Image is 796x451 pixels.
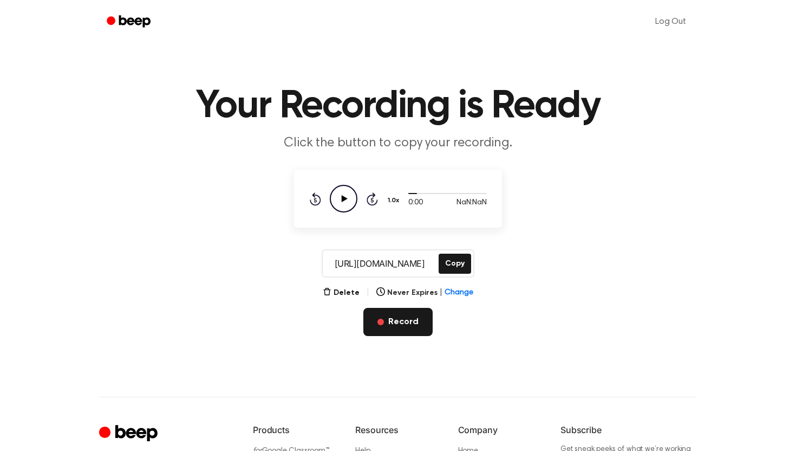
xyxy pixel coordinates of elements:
[644,9,697,35] a: Log Out
[458,423,543,436] h6: Company
[355,423,440,436] h6: Resources
[121,87,675,126] h1: Your Recording is Ready
[440,287,442,299] span: |
[253,423,338,436] h6: Products
[190,134,606,152] p: Click the button to copy your recording.
[439,254,471,274] button: Copy
[323,287,360,299] button: Delete
[376,287,473,299] button: Never Expires|Change
[366,286,370,299] span: |
[560,423,697,436] h6: Subscribe
[387,191,403,210] button: 1.0x
[456,197,487,209] span: NaN:NaN
[408,197,422,209] span: 0:00
[99,423,160,444] a: Cruip
[445,287,473,299] span: Change
[363,308,433,336] button: Record
[99,11,160,33] a: Beep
